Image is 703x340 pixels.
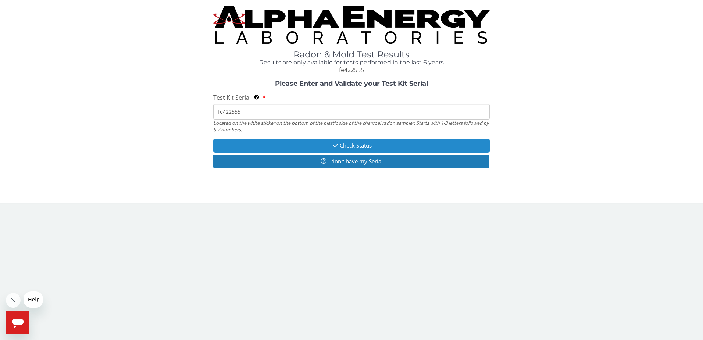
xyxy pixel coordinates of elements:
span: Test Kit Serial [213,93,251,102]
h4: Results are only available for tests performed in the last 6 years [213,59,490,66]
span: fe422555 [339,66,364,74]
strong: Please Enter and Validate your Test Kit Serial [275,79,428,88]
iframe: Button to launch messaging window [6,311,29,334]
img: TightCrop.jpg [213,6,490,44]
iframe: Close message [6,293,21,308]
button: I don't have my Serial [213,155,490,168]
h1: Radon & Mold Test Results [213,50,490,59]
div: Located on the white sticker on the bottom of the plastic side of the charcoal radon sampler. Sta... [213,120,490,133]
iframe: Message from company [24,291,43,308]
button: Check Status [213,139,490,152]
